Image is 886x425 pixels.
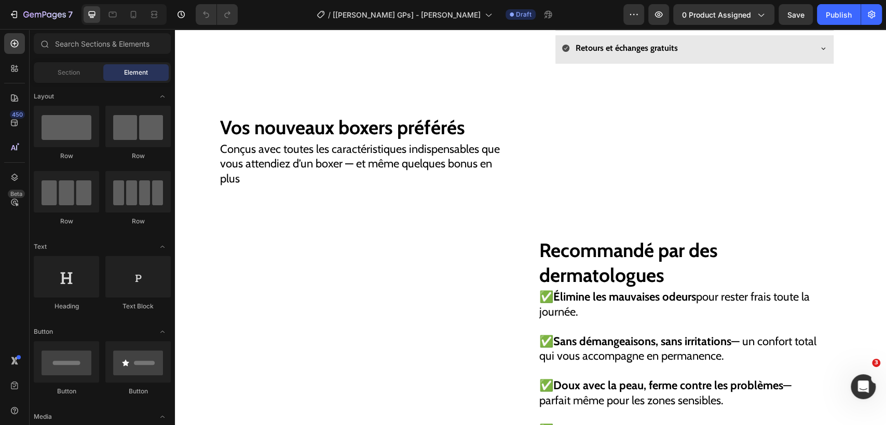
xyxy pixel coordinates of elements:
[154,238,171,255] span: Toggle open
[68,8,73,21] p: 7
[817,4,861,25] button: Publish
[516,10,531,19] span: Draft
[872,359,880,367] span: 3
[364,349,608,363] strong: ✅Doux avec la peau, ferme contre les problèmes
[787,10,805,19] span: Save
[154,323,171,340] span: Toggle open
[154,88,171,105] span: Toggle open
[34,387,99,396] div: Button
[364,305,649,335] p: — un confort total qui vous accompagne en permanence.
[364,349,649,379] p: — parfait même pour les zones sensibles.
[682,9,751,20] span: 0 product assigned
[34,412,52,421] span: Media
[34,217,99,226] div: Row
[34,327,53,336] span: Button
[154,408,171,425] span: Toggle open
[851,374,876,399] iframe: Intercom live chat
[196,4,238,25] div: Undo/Redo
[673,4,774,25] button: 0 product assigned
[364,305,556,319] strong: ✅Sans démangeaisons, sans irritations
[105,302,171,311] div: Text Block
[34,33,171,54] input: Search Sections & Elements
[34,151,99,161] div: Row
[105,217,171,226] div: Row
[34,302,99,311] div: Heading
[124,68,148,77] span: Element
[826,9,852,20] div: Publish
[333,9,481,20] span: [[PERSON_NAME] GPs] - [PERSON_NAME]
[175,29,886,425] iframe: Design area
[328,9,331,20] span: /
[58,68,80,77] span: Section
[34,92,54,101] span: Layout
[4,4,77,25] button: 7
[105,151,171,161] div: Row
[8,190,25,198] div: Beta
[779,4,813,25] button: Save
[378,261,521,275] strong: Élimine les mauvaises odeurs
[364,261,649,290] p: ✅ pour rester frais toute la journée.
[364,394,649,423] strong: ✅ Affichez une assurance qui attire l’attention… surtout la sienne.
[34,242,47,251] span: Text
[10,110,25,119] div: 450
[105,387,171,396] div: Button
[364,209,543,258] strong: Recommandé par des dermatologues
